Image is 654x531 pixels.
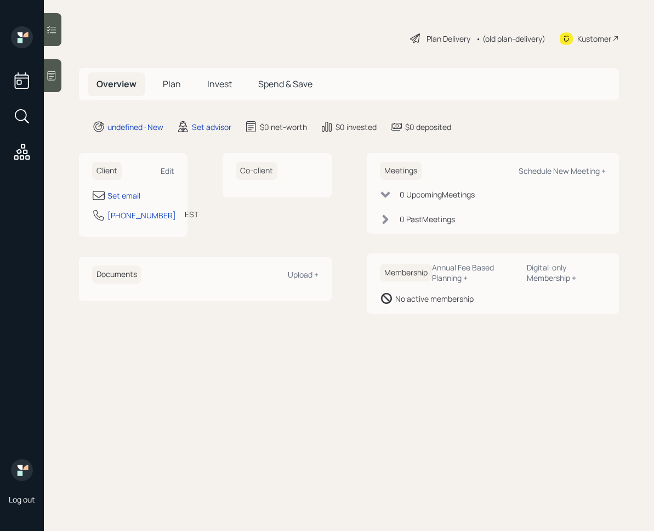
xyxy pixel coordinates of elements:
div: Set advisor [192,121,231,133]
span: Plan [163,78,181,90]
div: Upload + [288,269,319,280]
h6: Membership [380,264,432,282]
div: $0 deposited [405,121,451,133]
span: Invest [207,78,232,90]
div: Kustomer [577,33,611,44]
div: • (old plan-delivery) [476,33,545,44]
div: [PHONE_NUMBER] [107,210,176,221]
h6: Co-client [236,162,277,180]
span: Spend & Save [258,78,312,90]
div: undefined · New [107,121,163,133]
div: Plan Delivery [426,33,470,44]
div: $0 invested [335,121,377,133]
div: 0 Upcoming Meeting s [400,189,475,200]
span: Overview [96,78,137,90]
div: 0 Past Meeting s [400,213,455,225]
div: No active membership [395,293,474,304]
div: Annual Fee Based Planning + [432,262,519,283]
div: Digital-only Membership + [527,262,606,283]
div: EST [185,208,198,220]
div: $0 net-worth [260,121,307,133]
img: retirable_logo.png [11,459,33,481]
h6: Documents [92,265,141,284]
div: Set email [107,190,140,201]
div: Log out [9,494,35,505]
h6: Meetings [380,162,422,180]
div: Edit [161,166,174,176]
div: Schedule New Meeting + [519,166,606,176]
h6: Client [92,162,122,180]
